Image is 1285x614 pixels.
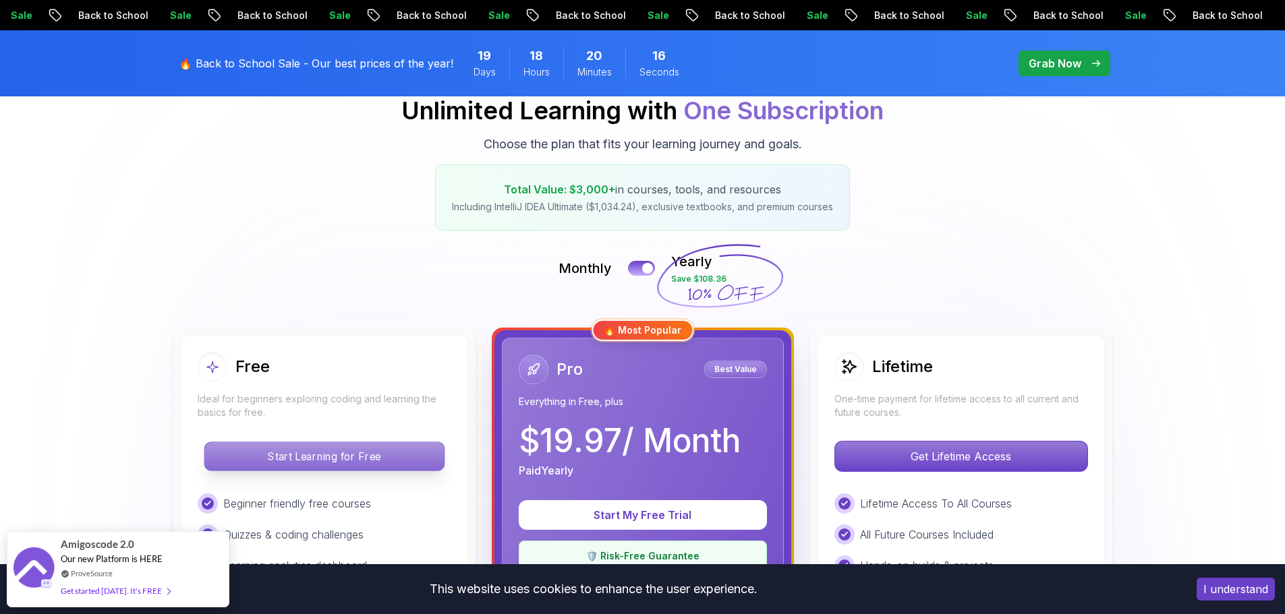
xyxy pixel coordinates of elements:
[519,462,573,479] p: Paid Yearly
[71,567,113,579] a: ProveSource
[478,47,491,65] span: 19 Days
[834,441,1088,472] button: Get Lifetime Access
[577,65,612,79] span: Minutes
[223,526,364,543] p: Quizzes & coding challenges
[179,55,453,71] p: 🔥 Back to School Sale - Our best prices of the year!
[639,65,679,79] span: Seconds
[198,450,451,463] a: Start Learning for Free
[1019,9,1111,22] p: Back to School
[61,583,170,598] div: Get started [DATE]. It's FREE
[315,9,358,22] p: Sale
[474,9,517,22] p: Sale
[701,9,793,22] p: Back to School
[452,181,833,197] p: in courses, tools, and resources
[10,574,1176,604] div: This website uses cookies to enhance the user experience.
[556,359,583,380] h2: Pro
[223,9,315,22] p: Back to School
[633,9,677,22] p: Sale
[223,495,371,512] p: Beginner friendly free courses
[834,392,1088,419] p: One-time payment for lifetime access to all current and future courses.
[523,65,550,79] span: Hours
[223,557,367,574] p: Learning analytics dashboard
[872,356,933,377] h2: Lifetime
[519,395,767,408] p: Everything in Free, plus
[1197,578,1275,601] button: Accept cookies
[64,9,156,22] p: Back to School
[484,135,802,154] p: Choose the plan that fits your learning journey and goals.
[474,65,496,79] span: Days
[13,547,54,591] img: provesource social proof notification image
[952,9,995,22] p: Sale
[61,536,134,552] span: Amigoscode 2.0
[530,47,543,65] span: 18 Hours
[1029,55,1081,71] p: Grab Now
[61,553,163,564] span: Our new Platform is HERE
[401,97,884,124] h2: Unlimited Learning with
[519,425,741,457] p: $ 19.97 / Month
[1178,9,1270,22] p: Back to School
[235,356,270,377] h2: Free
[835,441,1087,471] p: Get Lifetime Access
[860,9,952,22] p: Back to School
[527,549,758,563] p: 🛡️ Risk-Free Guarantee
[382,9,474,22] p: Back to School
[504,183,615,196] span: Total Value: $3,000+
[559,259,612,278] p: Monthly
[860,526,994,543] p: All Future Courses Included
[204,441,445,471] button: Start Learning for Free
[834,450,1088,463] a: Get Lifetime Access
[586,47,602,65] span: 20 Minutes
[535,507,751,523] p: Start My Free Trial
[706,363,765,376] p: Best Value
[519,500,767,530] button: Start My Free Trial
[156,9,199,22] p: Sale
[452,200,833,214] p: Including IntelliJ IDEA Ultimate ($1,034.24), exclusive textbooks, and premium courses
[860,495,1012,512] p: Lifetime Access To All Courses
[1111,9,1154,22] p: Sale
[542,9,633,22] p: Back to School
[652,47,666,65] span: 16 Seconds
[860,557,994,574] p: Hands-on builds & projects
[683,96,884,125] span: One Subscription
[198,392,451,419] p: Ideal for beginners exploring coding and learning the basics for free.
[793,9,836,22] p: Sale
